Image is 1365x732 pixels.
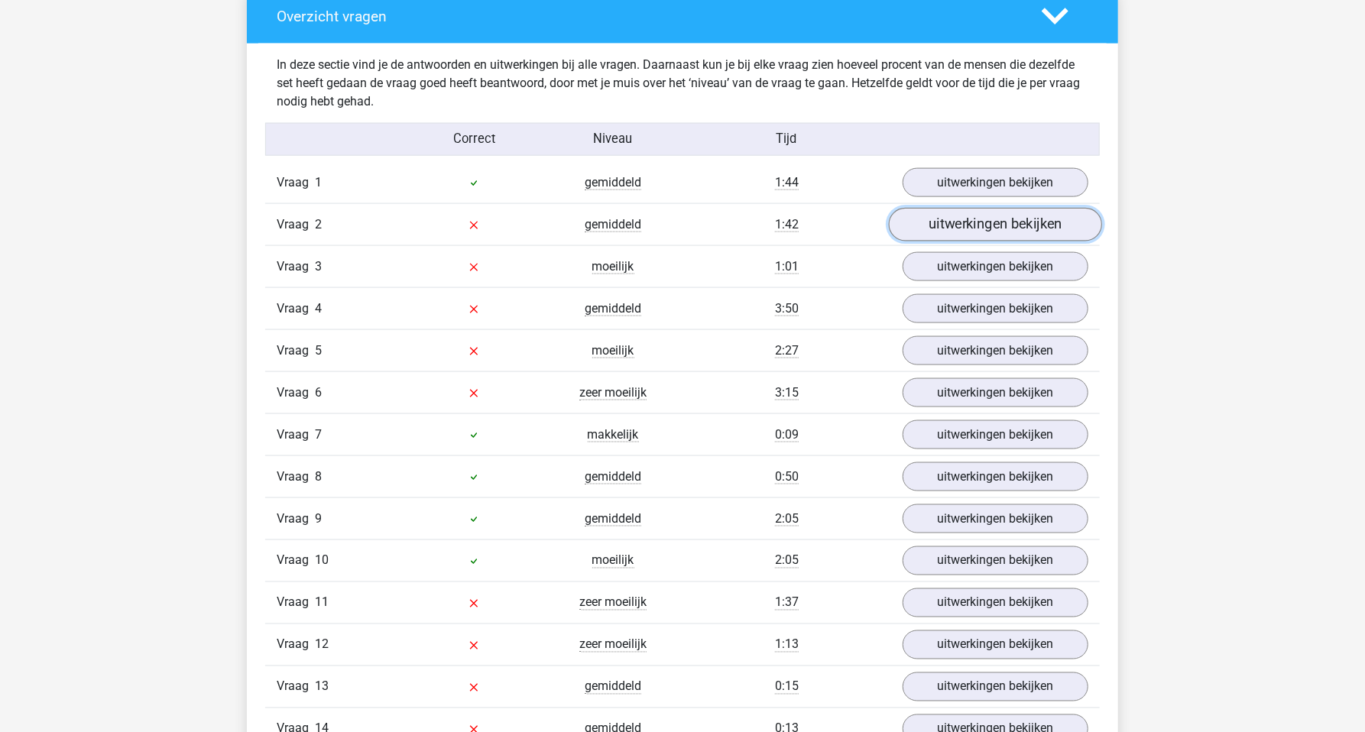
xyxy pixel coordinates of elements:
[903,546,1088,575] a: uitwerkingen bekijken
[315,301,322,316] span: 4
[903,588,1088,617] a: uitwerkingen bekijken
[903,630,1088,659] a: uitwerkingen bekijken
[315,175,322,189] span: 1
[775,175,799,190] span: 1:44
[903,462,1088,491] a: uitwerkingen bekijken
[277,510,315,528] span: Vraag
[277,678,315,696] span: Vraag
[903,168,1088,197] a: uitwerkingen bekijken
[585,679,641,695] span: gemiddeld
[277,426,315,444] span: Vraag
[277,300,315,318] span: Vraag
[903,294,1088,323] a: uitwerkingen bekijken
[903,672,1088,701] a: uitwerkingen bekijken
[775,637,799,653] span: 1:13
[592,259,634,274] span: moeilijk
[277,636,315,654] span: Vraag
[588,427,639,442] span: makkelijk
[315,637,329,652] span: 12
[775,553,799,568] span: 2:05
[585,301,641,316] span: gemiddeld
[903,336,1088,365] a: uitwerkingen bekijken
[775,343,799,358] span: 2:27
[277,594,315,612] span: Vraag
[543,130,682,149] div: Niveau
[775,259,799,274] span: 1:01
[405,130,544,149] div: Correct
[315,217,322,232] span: 2
[277,173,315,192] span: Vraag
[315,385,322,400] span: 6
[775,595,799,611] span: 1:37
[315,427,322,442] span: 7
[889,208,1102,241] a: uitwerkingen bekijken
[775,427,799,442] span: 0:09
[277,468,315,486] span: Vraag
[579,637,647,653] span: zeer moeilijk
[585,511,641,526] span: gemiddeld
[277,257,315,276] span: Vraag
[592,553,634,568] span: moeilijk
[775,301,799,316] span: 3:50
[903,252,1088,281] a: uitwerkingen bekijken
[277,552,315,570] span: Vraag
[277,384,315,402] span: Vraag
[903,378,1088,407] a: uitwerkingen bekijken
[315,469,322,484] span: 8
[277,8,1019,25] h4: Overzicht vragen
[579,595,647,611] span: zeer moeilijk
[277,215,315,234] span: Vraag
[585,469,641,484] span: gemiddeld
[315,553,329,568] span: 10
[315,679,329,694] span: 13
[682,130,891,149] div: Tijd
[775,511,799,526] span: 2:05
[315,343,322,358] span: 5
[585,175,641,190] span: gemiddeld
[903,504,1088,533] a: uitwerkingen bekijken
[579,385,647,400] span: zeer moeilijk
[592,343,634,358] span: moeilijk
[315,595,329,610] span: 11
[585,217,641,232] span: gemiddeld
[775,679,799,695] span: 0:15
[277,342,315,360] span: Vraag
[775,469,799,484] span: 0:50
[775,217,799,232] span: 1:42
[265,56,1100,111] div: In deze sectie vind je de antwoorden en uitwerkingen bij alle vragen. Daarnaast kun je bij elke v...
[315,259,322,274] span: 3
[903,420,1088,449] a: uitwerkingen bekijken
[775,385,799,400] span: 3:15
[315,511,322,526] span: 9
